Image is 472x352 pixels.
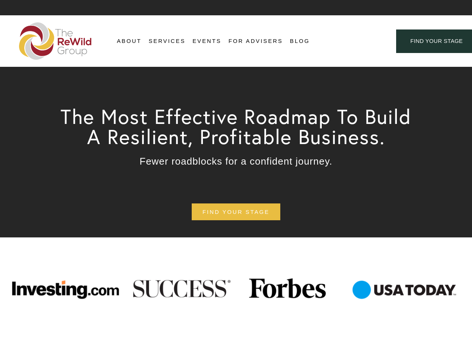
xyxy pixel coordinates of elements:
[290,36,310,47] a: Blog
[228,36,283,47] a: For Advisers
[19,22,92,60] img: The ReWild Group
[192,36,221,47] a: Events
[149,36,186,46] span: Services
[117,36,142,46] span: About
[192,203,280,220] a: find your stage
[117,36,142,47] a: folder dropdown
[61,104,418,149] span: The Most Effective Roadmap To Build A Resilient, Profitable Business.
[140,156,333,167] span: Fewer roadblocks for a confident journey.
[149,36,186,47] a: folder dropdown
